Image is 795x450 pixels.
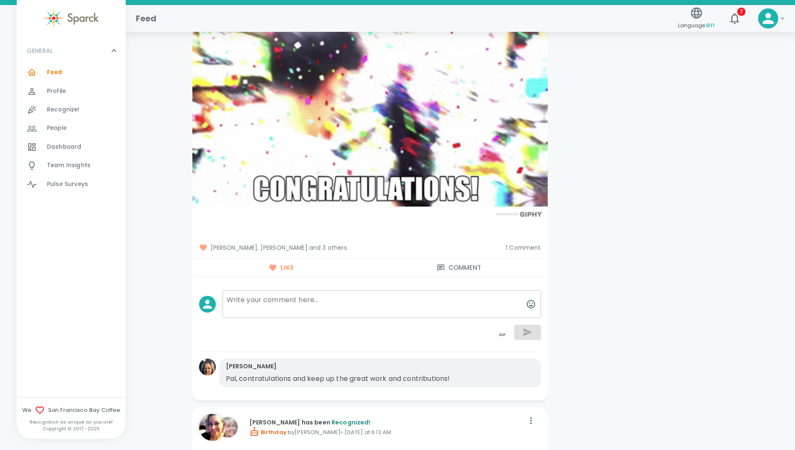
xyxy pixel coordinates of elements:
[17,138,126,156] a: Dashboard
[47,143,81,151] span: Dashboard
[494,212,544,217] img: Powered by GIPHY
[47,161,91,170] span: Team Insights
[47,106,80,114] span: Recognize!
[47,87,66,96] span: Profile
[136,12,157,25] h1: Feed
[249,418,524,427] p: [PERSON_NAME] has been
[226,362,277,370] p: [PERSON_NAME]
[17,419,126,425] p: Recognition as unique as you are!
[17,405,126,415] span: We San Francisco Bay Coffee
[17,82,126,101] a: Profile
[17,63,126,82] a: Feed
[17,175,126,194] a: Pulse Surveys
[249,428,287,436] span: Birthday
[17,8,126,28] a: Sparck logo
[27,47,53,55] p: GENERAL
[506,243,541,252] span: 1 Comment
[17,156,126,175] a: Team Insights
[218,417,238,437] img: Picture of Linda Chock
[249,427,524,437] p: by [PERSON_NAME] • [DATE] at 6:12 AM
[706,20,715,30] span: en
[47,68,62,77] span: Feed
[17,63,126,197] div: GENERAL
[678,20,715,31] span: Language:
[675,4,718,34] button: Language:en
[226,374,477,384] p: Pal, contratulations and keep up the great work and contributions!
[331,418,370,427] span: Recognized!
[199,414,226,441] img: Picture of Nikki Meeks
[17,119,126,137] a: People
[47,124,67,132] span: People
[17,38,126,63] div: GENERAL
[492,325,513,345] button: toggle password visibility
[199,359,216,375] img: Picture of Monica Loncich
[370,259,548,277] button: Comment
[725,8,745,28] button: 7
[44,8,98,28] img: Sparck logo
[199,243,500,252] span: [PERSON_NAME], [PERSON_NAME] and 3 others
[17,425,126,432] p: Copyright © 2017 - 2025
[17,101,126,119] a: Recognize!
[47,180,88,189] span: Pulse Surveys
[737,8,746,16] span: 7
[192,259,370,277] button: Like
